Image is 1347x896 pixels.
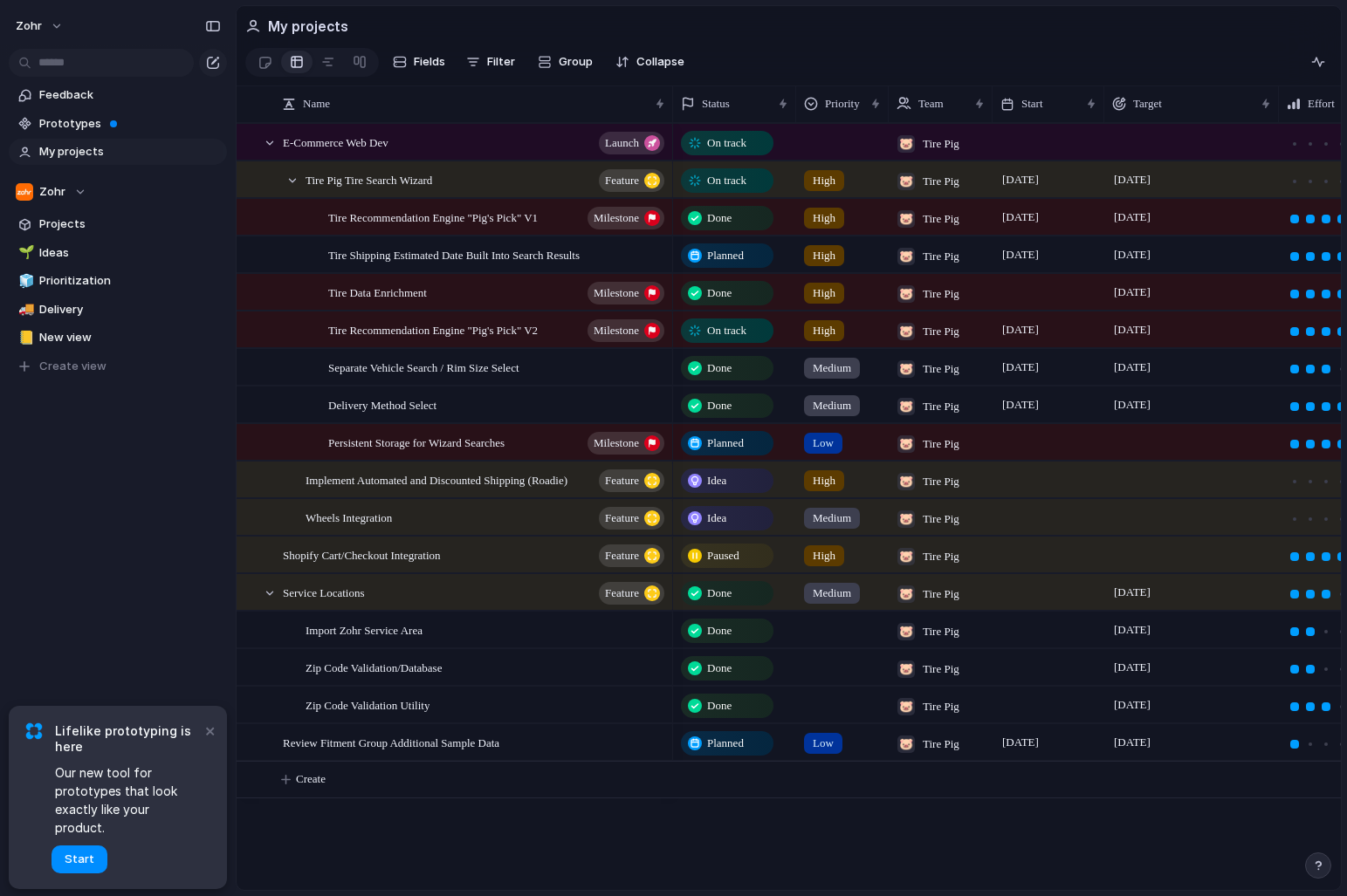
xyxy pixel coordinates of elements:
div: 🐷 [897,510,915,528]
span: Prototypes [39,115,221,133]
button: Milestone [588,319,664,342]
button: launch [599,132,664,154]
span: Done [707,359,732,377]
span: Done [707,397,732,414]
span: Wheels Integration [306,507,392,527]
button: 📒 [16,329,33,346]
div: 🌱 [18,243,31,263]
span: Tire Pig [923,323,959,340]
span: Group [559,53,593,71]
span: Review Fitment Group Additional Sample Data [283,732,499,752]
a: Projects [9,211,227,237]
span: Feature [605,506,639,530]
span: Milestone [594,281,639,305]
span: Separate Vehicle Search / Rim Size Select [328,357,519,377]
div: 🚚 [18,299,31,319]
span: Priority [825,95,860,113]
button: Feature [599,169,664,192]
span: Tire Pig [923,360,959,378]
span: [DATE] [1110,694,1155,715]
span: [DATE] [1110,394,1155,415]
div: 🐷 [897,360,915,378]
div: 🐷 [897,473,915,490]
span: Ideas [39,244,221,262]
button: Feature [599,507,664,530]
span: zohr [16,17,42,35]
span: On track [707,172,746,189]
span: Medium [813,585,851,602]
span: High [813,322,835,339]
button: Feature [599,469,664,492]
span: Tire Pig Tire Search Wizard [306,169,432,189]
span: Milestone [594,318,639,343]
div: 🐷 [897,398,915,415]
span: Tire Pig [923,698,959,715]
span: Tire Pig [923,623,959,640]
span: On track [707,322,746,339]
span: Tire Pig [923,285,959,303]
span: Target [1133,95,1162,113]
span: Tire Pig [923,173,959,190]
a: 🌱Ideas [9,240,227,266]
div: 🚚Delivery [9,297,227,323]
div: 📒 [18,328,31,348]
span: My projects [39,143,221,161]
span: E-Commerce Web Dev [283,132,388,152]
a: 📒New view [9,325,227,351]
div: 🐷 [897,210,915,228]
span: High [813,547,835,564]
span: Zip Code Validation/Database [306,657,442,677]
span: Projects [39,215,221,233]
span: Feature [605,581,639,605]
span: [DATE] [1110,357,1155,378]
button: Collapse [608,48,691,76]
span: High [813,472,835,489]
span: Create view [39,358,107,375]
span: Idea [707,510,726,527]
span: Tire Recommendation Engine "Pig's Pick" V1 [328,207,538,227]
button: Feature [599,544,664,567]
span: High [813,284,835,302]
span: [DATE] [998,394,1043,415]
div: 🐷 [897,698,915,715]
span: [DATE] [998,319,1043,340]
button: zohr [8,12,72,40]
span: Tire Pig [923,135,959,153]
div: 🐷 [897,585,915,603]
span: Team [918,95,944,113]
span: Prioritization [39,272,221,290]
div: 🧊 [18,271,31,291]
span: Delivery Method Select [328,394,436,414]
button: 🚚 [16,301,33,318]
span: Tire Pig [923,510,959,528]
span: launch [605,131,639,155]
a: Prototypes [9,111,227,137]
span: Fields [414,53,445,71]
span: [DATE] [1110,657,1155,678]
span: Zohr [39,183,65,201]
div: 🐷 [897,323,915,340]
span: Feature [605,469,639,493]
span: [DATE] [998,357,1043,378]
span: Our new tool for prototypes that look exactly like your product. [55,763,201,837]
span: New view [39,329,221,346]
span: Medium [813,359,851,377]
span: Done [707,697,732,715]
span: Planned [707,434,744,452]
span: Lifelike prototyping is here [55,723,201,755]
span: Medium [813,510,851,527]
div: 🐷 [897,435,915,453]
span: Feedback [39,86,221,104]
span: Tire Shipping Estimated Date Built Into Search Results [328,244,580,264]
span: Feature [605,168,639,193]
span: Status [702,95,730,113]
div: 🐷 [897,623,915,640]
span: Done [707,660,732,677]
span: Delivery [39,301,221,318]
span: Milestone [594,431,639,455]
span: High [813,209,835,227]
div: 🐷 [897,173,915,190]
span: Done [707,209,732,227]
span: High [813,172,835,189]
